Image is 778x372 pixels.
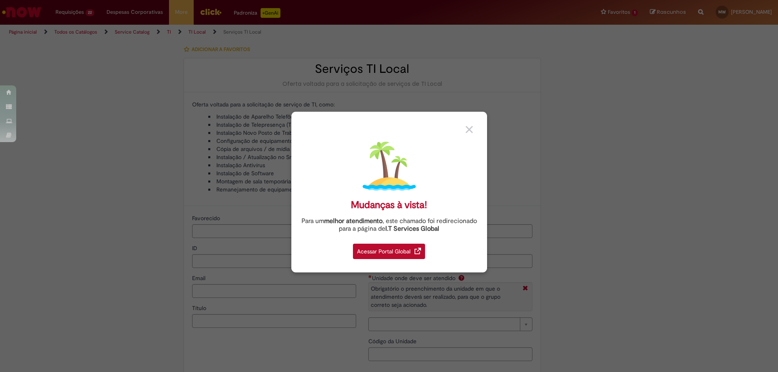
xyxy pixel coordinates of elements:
strong: melhor atendimento [324,217,383,225]
img: redirect_link.png [415,248,421,254]
img: island.png [363,140,416,193]
div: Acessar Portal Global [353,244,425,259]
div: Mudanças à vista! [351,199,427,211]
div: Para um , este chamado foi redirecionado para a página de [297,217,481,233]
a: Acessar Portal Global [353,239,425,259]
img: close_button_grey.png [466,126,473,133]
a: I.T Services Global [385,220,439,233]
